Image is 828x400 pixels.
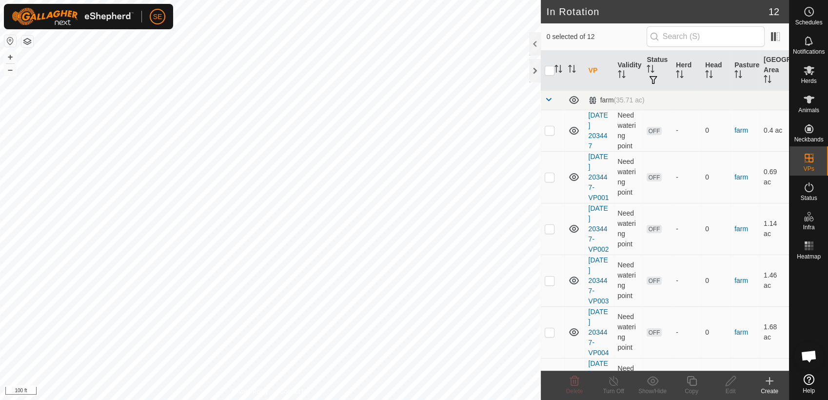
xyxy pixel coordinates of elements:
[647,66,654,74] p-sorticon: Activate to sort
[153,12,162,22] span: SE
[614,96,645,104] span: (35.71 ac)
[676,72,684,80] p-sorticon: Activate to sort
[568,66,576,74] p-sorticon: Activate to sort
[676,224,697,234] div: -
[614,151,643,203] td: Need watering point
[750,387,789,396] div: Create
[232,387,268,396] a: Privacy Policy
[672,387,711,396] div: Copy
[589,256,609,305] a: [DATE] 203447-VP003
[734,173,748,181] a: farm
[4,64,16,76] button: –
[589,96,645,104] div: farm
[705,72,713,80] p-sorticon: Activate to sort
[803,166,814,172] span: VPs
[614,51,643,91] th: Validity
[676,125,697,136] div: -
[760,306,789,358] td: 1.68 ac
[21,36,33,47] button: Map Layers
[730,51,760,91] th: Pasture
[614,255,643,306] td: Need watering point
[647,127,661,135] span: OFF
[734,277,748,284] a: farm
[647,225,661,233] span: OFF
[760,51,789,91] th: [GEOGRAPHIC_DATA] Area
[803,224,814,230] span: Infra
[789,370,828,398] a: Help
[676,172,697,182] div: -
[566,388,583,395] span: Delete
[701,306,730,358] td: 0
[793,49,825,55] span: Notifications
[701,203,730,255] td: 0
[797,254,821,260] span: Heatmap
[614,203,643,255] td: Need watering point
[554,66,562,74] p-sorticon: Activate to sort
[589,308,609,357] a: [DATE] 203447-VP004
[701,255,730,306] td: 0
[769,4,779,19] span: 12
[711,387,750,396] div: Edit
[803,388,815,394] span: Help
[4,35,16,47] button: Reset Map
[647,328,661,337] span: OFF
[647,26,765,47] input: Search (S)
[547,32,647,42] span: 0 selected of 12
[676,276,697,286] div: -
[764,77,771,84] p-sorticon: Activate to sort
[594,387,633,396] div: Turn Off
[801,78,816,84] span: Herds
[12,8,134,25] img: Gallagher Logo
[760,203,789,255] td: 1.14 ac
[734,328,748,336] a: farm
[795,20,822,25] span: Schedules
[760,255,789,306] td: 1.46 ac
[614,306,643,358] td: Need watering point
[734,225,748,233] a: farm
[643,51,672,91] th: Status
[647,173,661,181] span: OFF
[647,277,661,285] span: OFF
[701,110,730,151] td: 0
[676,327,697,338] div: -
[614,110,643,151] td: Need watering point
[618,72,626,80] p-sorticon: Activate to sort
[701,51,730,91] th: Head
[760,110,789,151] td: 0.4 ac
[589,153,609,201] a: [DATE] 203447-VP001
[734,72,742,80] p-sorticon: Activate to sort
[547,6,769,18] h2: In Rotation
[798,107,819,113] span: Animals
[794,341,824,371] div: Open chat
[800,195,817,201] span: Status
[760,151,789,203] td: 0.69 ac
[589,111,608,150] a: [DATE] 203447
[701,151,730,203] td: 0
[589,204,609,253] a: [DATE] 203447-VP002
[794,137,823,142] span: Neckbands
[734,126,748,134] a: farm
[4,51,16,63] button: +
[585,51,614,91] th: VP
[672,51,701,91] th: Herd
[633,387,672,396] div: Show/Hide
[280,387,309,396] a: Contact Us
